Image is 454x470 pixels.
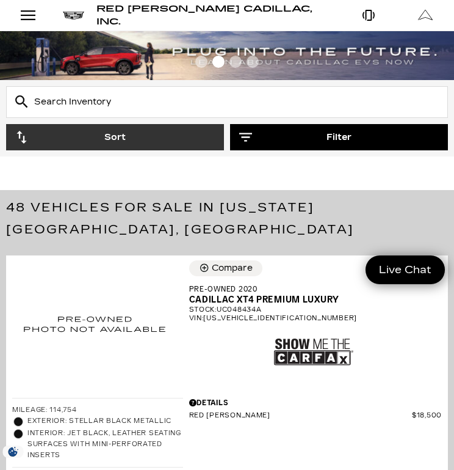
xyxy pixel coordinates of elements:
span: Red [PERSON_NAME] Cadillac, Inc. [96,4,312,27]
span: $18,500 [412,411,442,420]
span: Go to slide 2 [212,56,225,68]
button: Filter [230,124,448,150]
span: Go to slide 4 [247,56,259,68]
div: Pricing Details - Pre-Owned 2020 Cadillac XT4 Premium Luxury [189,397,442,408]
a: Live Chat [366,255,445,284]
span: Live Chat [373,263,438,277]
div: Compare [212,263,253,274]
span: Pre-Owned 2020 [189,284,433,295]
span: Go to slide 1 [195,56,207,68]
img: Cadillac logo [63,12,84,20]
img: Show Me the CARFAX Badge [274,326,353,379]
img: 2020 Cadillac XT4 Premium Luxury [6,255,183,392]
a: Cadillac logo [63,9,84,22]
span: Cadillac XT4 Premium Luxury [189,295,433,306]
span: 48 Vehicles for Sale in [US_STATE][GEOGRAPHIC_DATA], [GEOGRAPHIC_DATA] [6,200,354,237]
a: Red [PERSON_NAME] $18,500 [189,411,442,420]
div: Stock : UC048434A [189,306,442,314]
span: Exterior: Stellar Black Metallic [27,416,183,428]
span: Red [PERSON_NAME] [189,411,412,420]
span: Go to slide 3 [229,56,242,68]
input: Search Inventory [6,86,448,118]
button: Compare Vehicle [189,260,262,276]
a: Red [PERSON_NAME] Cadillac, Inc. [96,2,340,28]
button: Sort [6,124,224,150]
span: Interior: Jet Black, Leather seating surfaces with mini-perforated inserts [27,428,183,461]
a: Pre-Owned 2020Cadillac XT4 Premium Luxury [189,284,442,306]
div: VIN: [US_VEHICLE_IDENTIFICATION_NUMBER] [189,314,442,323]
li: Mileage: 114,754 [12,405,183,416]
